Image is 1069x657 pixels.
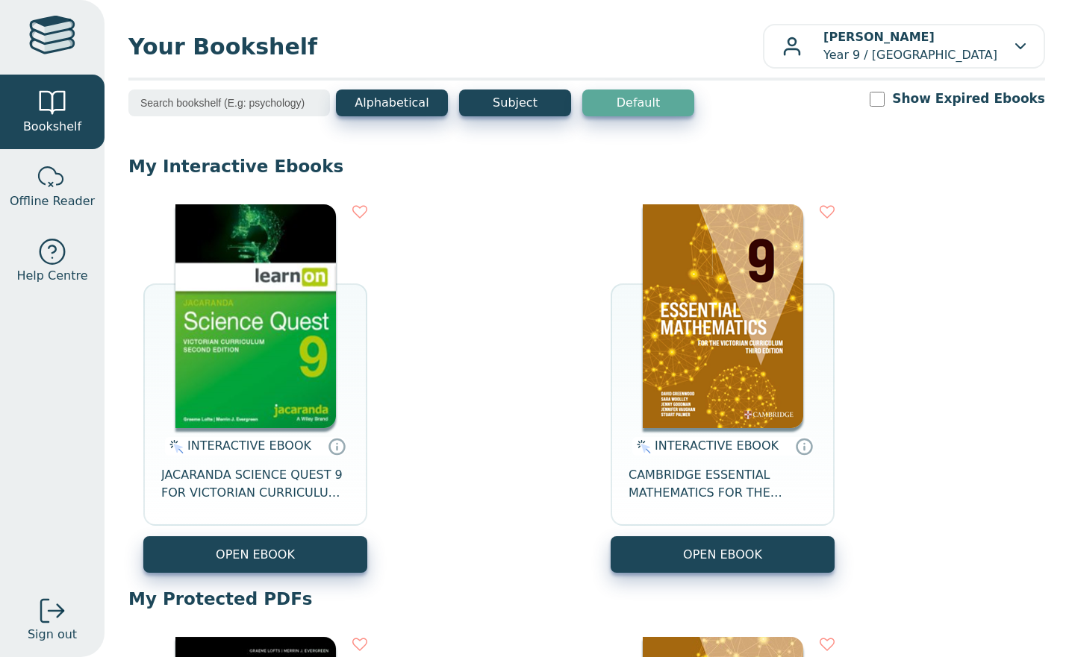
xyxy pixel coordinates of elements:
span: Offline Reader [10,192,95,210]
span: JACARANDA SCIENCE QUEST 9 FOR VICTORIAN CURRICULUM LEARNON 2E EBOOK [161,466,349,502]
button: Subject [459,89,571,116]
b: [PERSON_NAME] [823,30,935,44]
img: 04b5599d-fef1-41b0-b233-59aa45d44596.png [643,204,803,428]
a: Interactive eBooks are accessed online via the publisher’s portal. They contain interactive resou... [795,437,813,455]
span: Bookshelf [23,118,81,136]
a: Interactive eBooks are accessed online via the publisher’s portal. They contain interactive resou... [328,437,346,455]
img: interactive.svg [632,438,651,456]
button: Alphabetical [336,89,448,116]
span: INTERACTIVE EBOOK [655,438,779,453]
button: OPEN EBOOK [611,536,835,573]
p: My Interactive Ebooks [128,155,1045,177]
span: Sign out [28,626,77,644]
p: My Protected PDFs [128,588,1045,610]
span: CAMBRIDGE ESSENTIAL MATHEMATICS FOR THE VICTORIAN CURRICULUM YEAR 9 EBOOK 3E [629,466,817,502]
img: 30be4121-5288-ea11-a992-0272d098c78b.png [175,204,336,428]
img: interactive.svg [165,438,184,456]
button: Default [582,89,694,116]
span: INTERACTIVE EBOOK [187,438,311,453]
label: Show Expired Ebooks [892,89,1045,108]
input: Search bookshelf (E.g: psychology) [128,89,330,116]
button: OPEN EBOOK [143,536,367,573]
p: Year 9 / [GEOGRAPHIC_DATA] [823,28,997,64]
span: Your Bookshelf [128,30,763,63]
button: [PERSON_NAME]Year 9 / [GEOGRAPHIC_DATA] [763,24,1045,69]
span: Help Centre [16,267,87,285]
